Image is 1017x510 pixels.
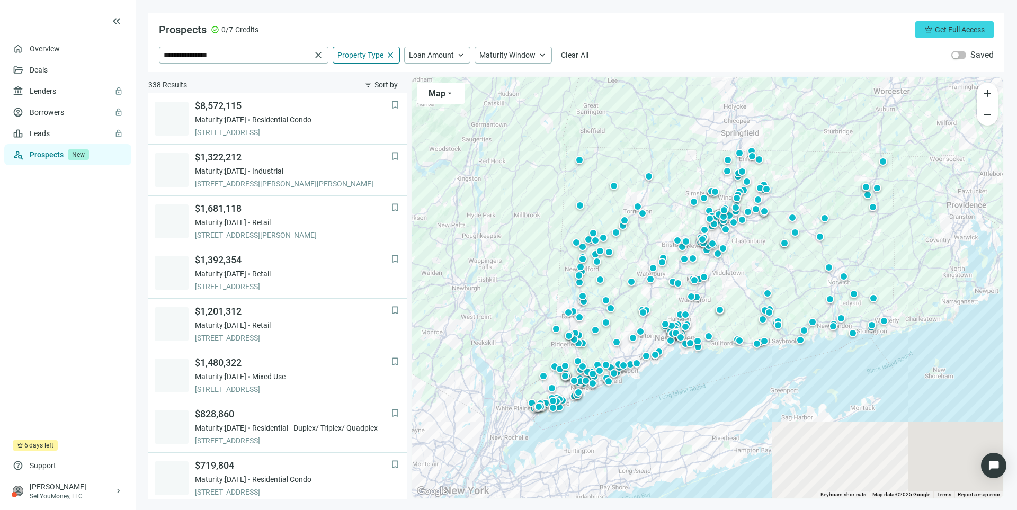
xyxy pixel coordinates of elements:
[195,320,246,330] span: Maturity: [DATE]
[561,51,589,59] span: Clear All
[114,87,123,95] span: lock
[195,487,391,497] span: [STREET_ADDRESS]
[13,460,23,471] span: help
[252,217,271,228] span: Retail
[915,21,994,38] button: crownGet Full Access
[390,254,400,264] button: bookmark
[390,356,400,367] button: bookmark
[252,114,311,125] span: Residential Condo
[445,89,454,97] span: arrow_drop_down
[456,50,466,60] span: keyboard_arrow_up
[195,217,246,228] span: Maturity: [DATE]
[159,23,207,36] span: Prospects
[415,485,450,498] a: Open this area in Google Maps (opens a new window)
[556,47,594,64] button: Clear All
[252,371,286,382] span: Mixed Use
[30,492,114,500] div: SellYouMoney, LLC
[970,50,994,60] label: Saved
[538,50,547,60] span: keyboard_arrow_up
[935,25,985,34] span: Get Full Access
[30,144,123,165] div: Prospects
[195,474,246,485] span: Maturity: [DATE]
[386,50,395,60] span: close
[195,408,391,420] span: $828,860
[148,299,407,350] a: bookmark$1,201,312Maturity:[DATE]Retail[STREET_ADDRESS]
[195,114,246,125] span: Maturity: [DATE]
[355,76,407,93] button: filter_listSort by
[936,491,951,497] a: Terms (opens in new tab)
[30,481,114,492] div: [PERSON_NAME]
[195,166,246,176] span: Maturity: [DATE]
[30,460,56,471] span: Support
[30,66,48,74] a: Deals
[409,50,454,60] span: Loan Amount
[221,24,233,35] span: 0/7
[872,491,930,497] span: Map data ©2025 Google
[252,166,283,176] span: Industrial
[211,25,219,34] span: check_circle
[195,254,391,266] span: $1,392,354
[195,435,391,446] span: [STREET_ADDRESS]
[195,356,391,369] span: $1,480,322
[195,151,391,164] span: $1,322,212
[24,440,28,451] span: 6
[390,305,400,316] button: bookmark
[313,50,324,60] span: close
[148,401,407,453] a: bookmark$828,860Maturity:[DATE]Residential - Duplex/ Triplex/ Quadplex[STREET_ADDRESS]
[390,202,400,213] span: bookmark
[981,87,994,100] span: add
[68,149,89,160] span: New
[195,384,391,395] span: [STREET_ADDRESS]
[195,127,391,138] span: [STREET_ADDRESS]
[114,108,123,117] span: lock
[148,350,407,401] a: bookmark$1,480,322Maturity:[DATE]Mixed Use[STREET_ADDRESS]
[30,144,123,165] a: ProspectsNew
[981,109,994,121] span: remove
[252,423,378,433] span: Residential - Duplex/ Triplex/ Quadplex
[981,453,1006,478] div: Open Intercom Messenger
[30,44,60,53] a: Overview
[252,320,271,330] span: Retail
[252,474,311,485] span: Residential Condo
[29,440,53,451] span: days left
[390,100,400,110] button: bookmark
[195,371,246,382] span: Maturity: [DATE]
[390,459,400,470] button: bookmark
[195,178,391,189] span: [STREET_ADDRESS][PERSON_NAME][PERSON_NAME]
[364,80,372,89] span: filter_list
[820,491,866,498] button: Keyboard shortcuts
[114,487,123,495] span: keyboard_arrow_right
[337,50,383,60] span: Property Type
[148,145,407,196] a: bookmark$1,322,212Maturity:[DATE]Industrial[STREET_ADDRESS][PERSON_NAME][PERSON_NAME]
[252,269,271,279] span: Retail
[110,15,123,28] button: keyboard_double_arrow_left
[195,202,391,215] span: $1,681,118
[195,333,391,343] span: [STREET_ADDRESS]
[429,88,445,99] span: Map
[958,491,1000,497] a: Report a map error
[195,459,391,472] span: $719,804
[13,486,23,496] span: person
[195,281,391,292] span: [STREET_ADDRESS]
[195,269,246,279] span: Maturity: [DATE]
[195,423,246,433] span: Maturity: [DATE]
[148,79,187,90] span: 338 Results
[148,93,407,145] a: bookmark$8,572,115Maturity:[DATE]Residential Condo[STREET_ADDRESS]
[148,196,407,247] a: bookmark$1,681,118Maturity:[DATE]Retail[STREET_ADDRESS][PERSON_NAME]
[415,485,450,498] img: Google
[390,408,400,418] button: bookmark
[924,25,933,34] span: crown
[374,80,398,89] span: Sort by
[390,151,400,162] button: bookmark
[417,83,465,104] button: Maparrow_drop_down
[479,50,536,60] span: Maturity Window
[195,100,391,112] span: $8,572,115
[17,442,23,449] span: crown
